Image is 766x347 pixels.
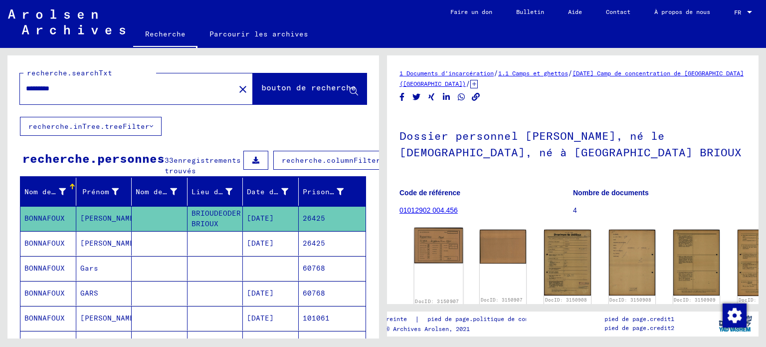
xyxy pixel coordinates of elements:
div: Nom de jeune fille [136,184,190,200]
font: [PERSON_NAME] [80,214,139,223]
font: Prisonnier # [303,187,357,196]
div: Prisonnier # [303,184,357,200]
font: Gars [80,264,98,273]
img: 002.jpg [480,230,526,263]
img: 001.jpg [414,228,463,263]
font: GARS [80,289,98,298]
font: | [415,315,419,324]
font: 26425 [303,214,325,223]
font: pied de page.politique de confidentialité [427,315,571,323]
font: 33 [165,156,174,165]
button: recherche.columnFilter.filter [273,151,420,170]
a: 1 Documents d'incarcération [399,69,494,77]
font: Bulletin [516,8,544,15]
button: Clair [233,79,253,99]
font: [DATE] [247,214,274,223]
font: recherche.searchTxt [27,68,112,77]
mat-header-cell: Prisonnier # [299,178,366,206]
font: Nom de famille [24,187,87,196]
mat-icon: close [237,83,249,95]
font: Dossier personnel [PERSON_NAME], né le [DEMOGRAPHIC_DATA], né à [GEOGRAPHIC_DATA] BRIOUX [399,129,742,159]
button: Partager sur Twitter [411,91,422,103]
button: Partager sur Facebook [397,91,407,103]
mat-header-cell: Date de naissance [243,178,299,206]
a: DocID: 3150909 ([PERSON_NAME]) [674,297,719,310]
font: 101061 [303,314,330,323]
font: / [466,79,470,88]
font: / [568,68,573,77]
font: Nombre de documents [573,189,649,197]
mat-header-cell: Nom de jeune fille [132,178,188,206]
font: [PERSON_NAME] [80,239,139,248]
button: Partager sur LinkedIn [441,91,452,103]
font: 60768 [303,289,325,298]
font: [DATE] [247,314,274,323]
mat-header-cell: Lieu de naissance [188,178,243,206]
font: 26425 [303,239,325,248]
font: Recherche [145,29,186,38]
font: Date de naissance [247,187,323,196]
a: 1.1 Camps et ghettos [498,69,568,77]
div: Nom de famille [24,184,78,200]
mat-header-cell: Prénom [76,178,132,206]
a: Parcourir les archives [197,22,320,46]
font: / [494,68,498,77]
a: Recherche [133,22,197,48]
div: Prénom [80,184,132,200]
font: FR [734,8,741,16]
button: Partager sur WhatsApp [456,91,467,103]
img: 002.jpg [609,230,655,296]
font: [DATE] [247,289,274,298]
div: Date de naissance [247,184,301,200]
font: Aide [568,8,582,15]
font: Contact [606,8,630,15]
font: pied de page.credit2 [604,324,674,332]
font: Parcourir les archives [209,29,308,38]
font: Nom de jeune fille [136,187,216,196]
div: Lieu de naissance [191,184,245,200]
a: DocID: 3150907 ([PERSON_NAME]) [415,299,462,312]
font: Prénom [82,187,109,196]
font: 60768 [303,264,325,273]
font: Lieu de naissance [191,187,268,196]
font: BONNAFOUX [24,314,65,323]
img: Modifier le consentement [723,304,747,328]
font: [DATE] [247,239,274,248]
button: bouton de recherche [253,73,367,104]
font: recherche.columnFilter.filter [282,156,411,165]
img: Arolsen_neg.svg [8,9,125,34]
a: DocID: 3150907 ([PERSON_NAME]) [481,297,526,310]
font: Droits d'auteur © Archives Arolsen, 2021 [330,325,470,333]
button: recherche.inTree.treeFilter [20,117,162,136]
font: pied de page.credit1 [604,315,674,323]
font: BONNAFOUX [24,289,65,298]
font: recherche.inTree.treeFilter [28,122,150,131]
a: pied de page.politique de confidentialité [419,314,583,325]
a: DocID: 3150908 ([PERSON_NAME]) [545,297,590,310]
font: BONNAFOUX [24,214,65,223]
button: Partager sur Xing [426,91,437,103]
font: bouton de recherche [261,82,356,92]
font: BONNAFOUX [24,239,65,248]
font: À propos de nous [654,8,710,15]
font: 4 [573,206,577,214]
a: DocID: 3150908 ([PERSON_NAME]) [609,297,654,310]
font: Code de référence [399,189,460,197]
font: enregistrements trouvés [165,156,241,175]
button: Copier le lien [471,91,481,103]
font: Faire un don [450,8,492,15]
img: yv_logo.png [717,311,754,336]
img: 001.jpg [544,230,590,296]
font: BRIOUDEODER BRIOUX [191,209,241,228]
font: [PERSON_NAME] [80,314,139,323]
mat-header-cell: Nom de famille [20,178,76,206]
a: 01012902 004.456 [399,206,458,214]
font: BONNAFOUX [24,264,65,273]
img: 001.jpg [673,230,720,296]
